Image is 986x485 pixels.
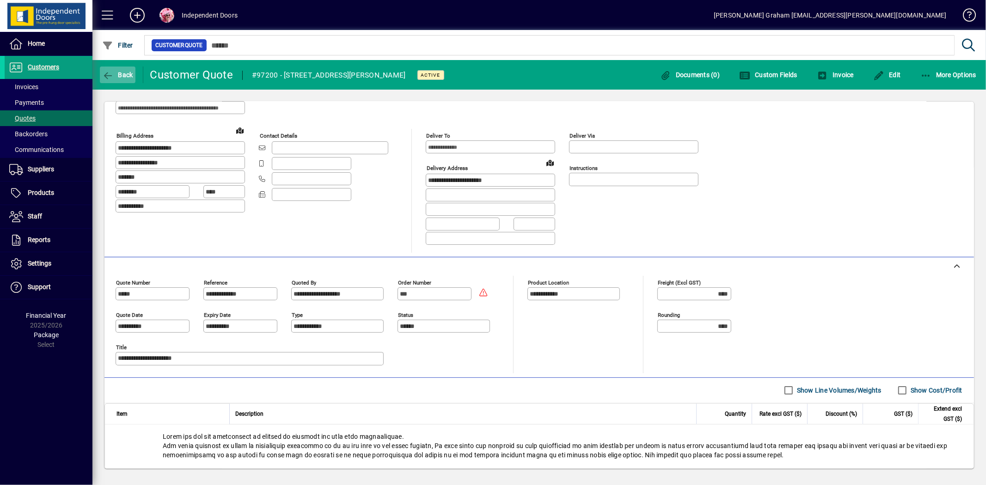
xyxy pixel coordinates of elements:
[570,133,595,139] mat-label: Deliver via
[9,99,44,106] span: Payments
[924,404,962,424] span: Extend excl GST ($)
[28,212,42,220] span: Staff
[102,42,133,49] span: Filter
[292,311,303,318] mat-label: Type
[28,40,45,47] span: Home
[658,279,701,285] mat-label: Freight (excl GST)
[9,146,64,153] span: Communications
[9,130,48,138] span: Backorders
[739,71,797,79] span: Custom Fields
[116,344,127,350] mat-label: Title
[5,95,92,110] a: Payments
[116,279,150,285] mat-label: Quote number
[826,409,857,419] span: Discount (%)
[5,79,92,95] a: Invoices
[815,67,856,83] button: Invoice
[426,133,450,139] mat-label: Deliver To
[92,67,143,83] app-page-header-button: Back
[182,8,238,23] div: Independent Doors
[292,279,316,285] mat-label: Quoted by
[956,2,974,32] a: Knowledge Base
[100,37,135,54] button: Filter
[658,311,680,318] mat-label: Rounding
[5,205,92,228] a: Staff
[28,283,51,291] span: Support
[817,71,854,79] span: Invoice
[725,409,746,419] span: Quantity
[421,72,441,78] span: Active
[918,67,979,83] button: More Options
[116,409,128,419] span: Item
[714,8,947,23] div: [PERSON_NAME] Graham [EMAIL_ADDRESS][PERSON_NAME][DOMAIN_NAME]
[28,63,59,71] span: Customers
[759,409,802,419] span: Rate excl GST ($)
[102,71,133,79] span: Back
[9,115,36,122] span: Quotes
[398,311,413,318] mat-label: Status
[5,229,92,252] a: Reports
[5,158,92,181] a: Suppliers
[155,41,203,50] span: Customer Quote
[28,189,54,196] span: Products
[28,260,51,267] span: Settings
[920,71,977,79] span: More Options
[5,126,92,142] a: Backorders
[5,276,92,299] a: Support
[152,7,182,24] button: Profile
[9,83,38,91] span: Invoices
[26,312,67,319] span: Financial Year
[795,386,882,395] label: Show Line Volumes/Weights
[909,386,962,395] label: Show Cost/Profit
[34,331,59,339] span: Package
[660,71,720,79] span: Documents (0)
[657,67,722,83] button: Documents (0)
[28,165,54,173] span: Suppliers
[5,142,92,158] a: Communications
[5,182,92,205] a: Products
[528,279,569,285] mat-label: Product location
[871,67,903,83] button: Edit
[5,32,92,55] a: Home
[873,71,901,79] span: Edit
[233,123,247,138] a: View on map
[235,409,263,419] span: Description
[737,67,800,83] button: Custom Fields
[543,155,557,170] a: View on map
[398,279,431,285] mat-label: Order number
[5,110,92,126] a: Quotes
[894,409,913,419] span: GST ($)
[204,279,227,285] mat-label: Reference
[28,236,50,243] span: Reports
[570,165,598,171] mat-label: Instructions
[116,311,143,318] mat-label: Quote date
[5,252,92,275] a: Settings
[204,311,231,318] mat-label: Expiry date
[122,7,152,24] button: Add
[100,67,135,83] button: Back
[150,67,233,82] div: Customer Quote
[252,68,406,83] div: #97200 - [STREET_ADDRESS][PERSON_NAME]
